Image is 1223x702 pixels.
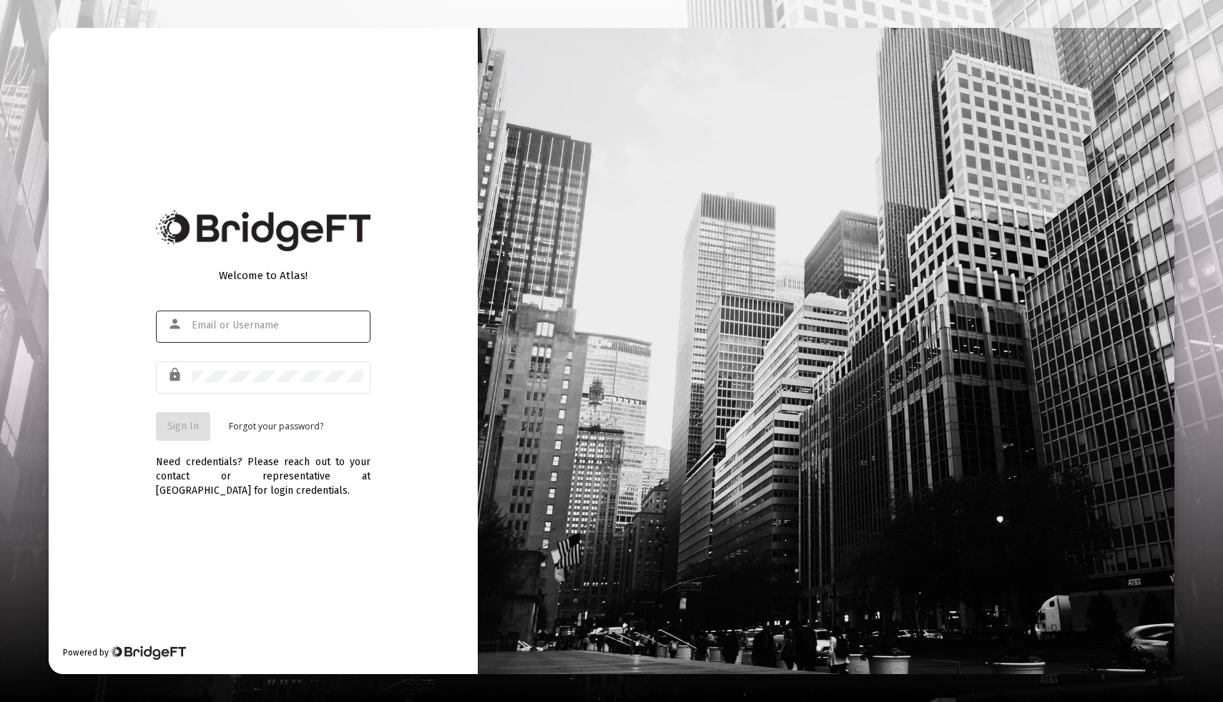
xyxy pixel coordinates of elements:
img: Bridge Financial Technology Logo [110,645,185,660]
div: Powered by [63,645,185,660]
button: Sign In [156,412,210,441]
div: Need credentials? Please reach out to your contact or representative at [GEOGRAPHIC_DATA] for log... [156,441,370,498]
div: Welcome to Atlas! [156,268,370,283]
span: Sign In [167,420,199,432]
mat-icon: lock [167,366,185,384]
img: Bridge Financial Technology Logo [156,210,370,251]
a: Forgot your password? [229,419,323,434]
mat-icon: person [167,316,185,333]
input: Email or Username [192,320,363,331]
